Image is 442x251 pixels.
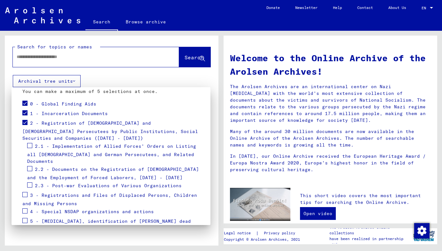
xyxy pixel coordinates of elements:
span: 2.1 - Implementation of Allied Forces’ Orders on Listing all [DEMOGRAPHIC_DATA] and German Persec... [27,143,196,164]
p: You can make a maximum of 5 selections at once. [22,88,200,95]
span: 2.2 - Documents on the Registration of [DEMOGRAPHIC_DATA] and the Employment of Forced Laborers, ... [27,166,199,181]
img: Change consent [414,223,430,238]
span: 3 - Registrations and Files of Displaced Persons, Children and Missing Persons [22,192,197,207]
span: 5 - [MEDICAL_DATA], identification of [PERSON_NAME] dead and Nazi trials [22,218,191,233]
span: 2.3 - Post-war Evaluations of Various Organizations [35,183,182,188]
span: 4 - Special NSDAP organizations and actions [30,209,154,214]
div: Change consent [414,223,429,238]
span: 0 - Global Finding Aids [30,101,96,107]
span: 1 - Incarceration Documents [30,111,108,116]
span: 2 - Registration of [DEMOGRAPHIC_DATA] and [DEMOGRAPHIC_DATA] Persecutees by Public Institutions,... [22,120,198,141]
